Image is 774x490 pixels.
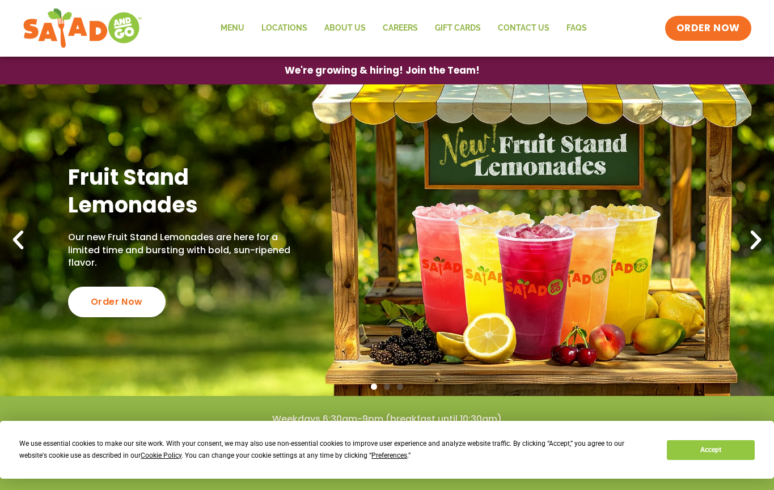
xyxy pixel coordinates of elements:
[212,15,253,41] a: Menu
[19,438,653,462] div: We use essential cookies to make our site work. With your consent, we may also use non-essential ...
[23,413,751,425] h4: Weekdays 6:30am-9pm (breakfast until 10:30am)
[489,15,558,41] a: Contact Us
[253,15,316,41] a: Locations
[371,384,377,390] span: Go to slide 1
[384,384,390,390] span: Go to slide 2
[665,16,751,41] a: ORDER NOW
[397,384,403,390] span: Go to slide 3
[371,451,407,459] span: Preferences
[285,66,480,75] span: We're growing & hiring! Join the Team!
[212,15,595,41] nav: Menu
[68,231,301,269] p: Our new Fruit Stand Lemonades are here for a limited time and bursting with bold, sun-ripened fla...
[743,228,768,253] div: Next slide
[374,15,426,41] a: Careers
[68,287,166,317] div: Order Now
[6,228,31,253] div: Previous slide
[676,22,740,35] span: ORDER NOW
[141,451,181,459] span: Cookie Policy
[316,15,374,41] a: About Us
[558,15,595,41] a: FAQs
[68,163,301,219] h2: Fruit Stand Lemonades
[23,6,142,51] img: new-SAG-logo-768×292
[426,15,489,41] a: GIFT CARDS
[667,440,754,460] button: Accept
[268,57,497,84] a: We're growing & hiring! Join the Team!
